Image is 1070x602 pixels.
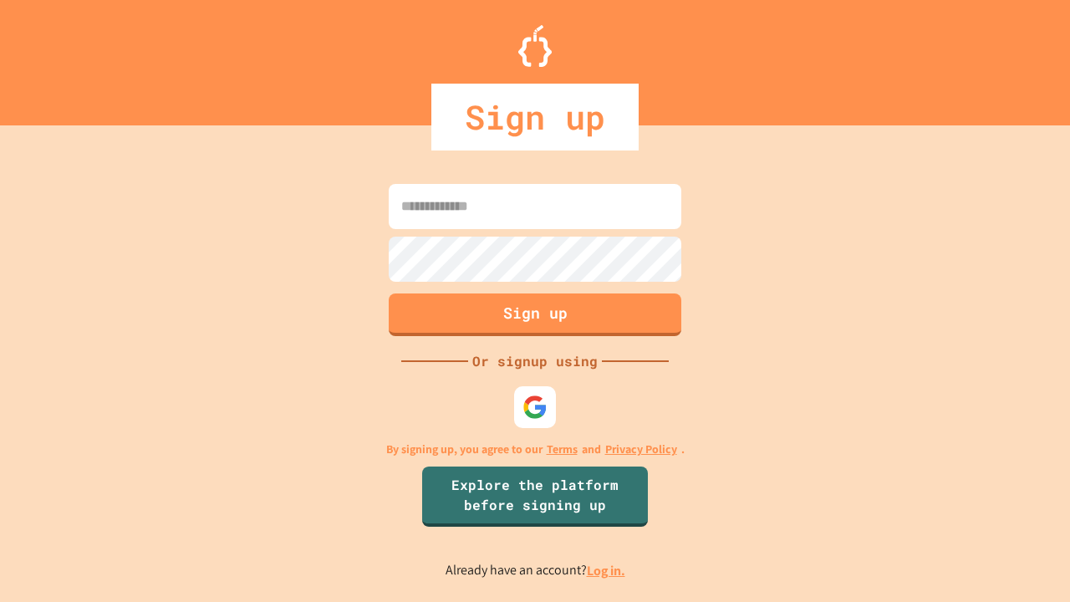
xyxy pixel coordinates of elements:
[587,562,625,579] a: Log in.
[422,467,648,527] a: Explore the platform before signing up
[547,441,578,458] a: Terms
[386,441,685,458] p: By signing up, you agree to our and .
[468,351,602,371] div: Or signup using
[389,293,681,336] button: Sign up
[522,395,548,420] img: google-icon.svg
[518,25,552,67] img: Logo.svg
[431,84,639,150] div: Sign up
[605,441,677,458] a: Privacy Policy
[446,560,625,581] p: Already have an account?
